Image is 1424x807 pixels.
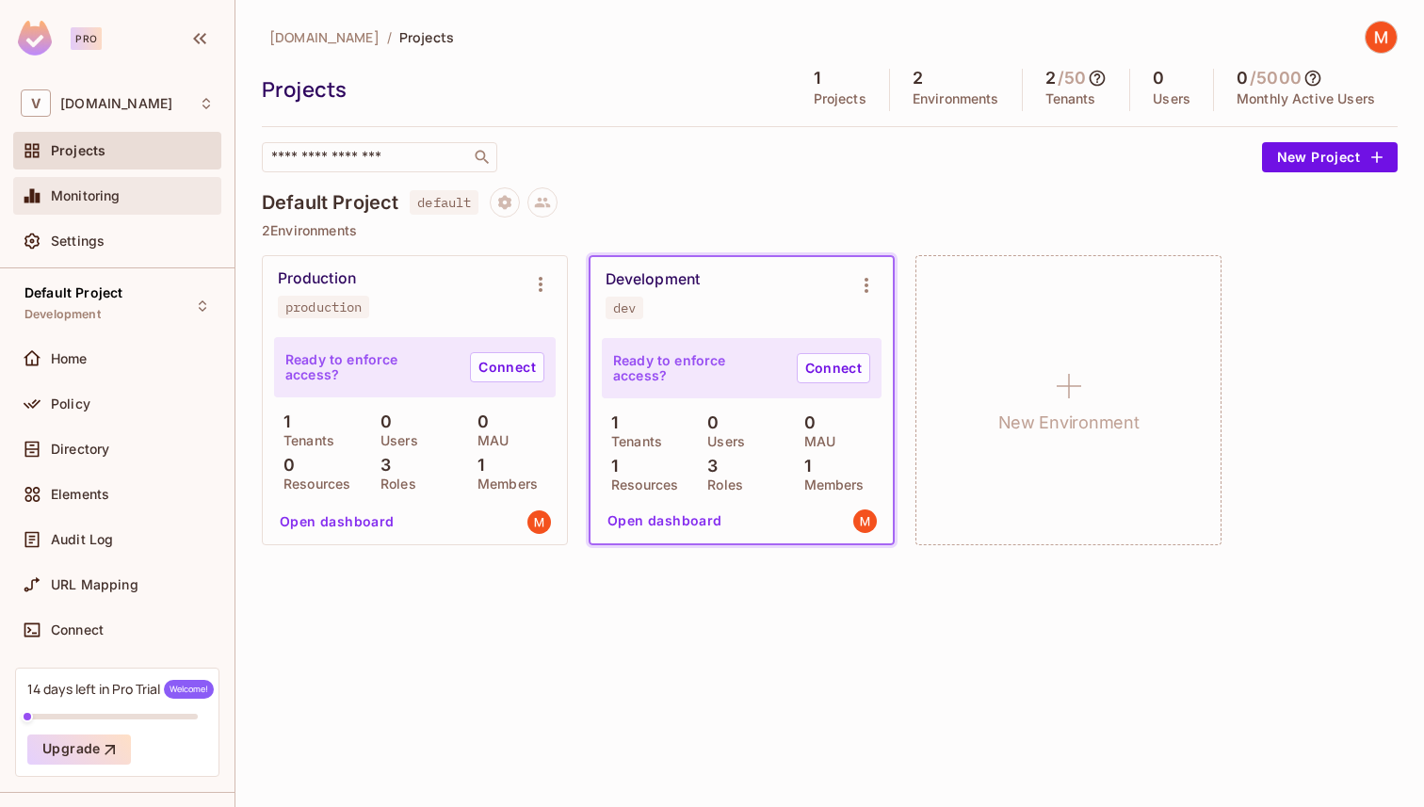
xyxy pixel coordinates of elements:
p: 3 [698,457,718,476]
div: Projects [262,75,782,104]
span: Settings [51,234,105,249]
img: Matthew Beardsley [1366,22,1397,53]
span: V [21,89,51,117]
p: Ready to enforce access? [285,352,455,382]
p: 1 [602,413,618,432]
p: 3 [371,456,391,475]
div: Pro [71,27,102,50]
p: 2 Environments [262,223,1398,238]
p: Tenants [1045,91,1096,106]
p: Tenants [602,434,662,449]
h5: / 50 [1058,69,1086,88]
span: URL Mapping [51,577,138,592]
p: MAU [795,434,835,449]
li: / [387,28,392,46]
span: Elements [51,487,109,502]
span: Workspace: vendpark.io [60,96,172,111]
span: Default Project [24,285,122,300]
button: Open dashboard [600,506,730,536]
span: Audit Log [51,532,113,547]
div: Development [606,270,700,289]
span: Welcome! [164,680,214,699]
p: Resources [602,477,678,492]
p: 0 [795,413,816,432]
h5: / 5000 [1250,69,1302,88]
p: 1 [274,412,290,431]
p: Members [468,476,538,492]
img: SReyMgAAAABJRU5ErkJggg== [18,21,52,56]
p: MAU [468,433,509,448]
p: Roles [698,477,743,492]
p: Users [371,433,418,448]
span: Directory [51,442,109,457]
p: Users [698,434,745,449]
button: Upgrade [27,734,131,765]
div: 14 days left in Pro Trial [27,680,214,699]
a: Connect [470,352,544,382]
p: 0 [371,412,392,431]
p: 1 [602,457,618,476]
p: 1 [795,457,811,476]
p: 0 [274,456,295,475]
p: Tenants [274,433,334,448]
p: Roles [371,476,416,492]
img: mbeardsley@vendpark.io [853,509,877,533]
p: Projects [814,91,866,106]
div: dev [613,300,636,315]
h5: 1 [814,69,820,88]
p: Users [1153,91,1190,106]
button: Environment settings [522,266,559,303]
span: Policy [51,396,90,412]
p: 0 [468,412,489,431]
p: 1 [468,456,484,475]
h1: New Environment [998,409,1140,437]
h4: Default Project [262,191,398,214]
span: default [410,190,478,215]
h5: 0 [1153,69,1164,88]
h5: 2 [1045,69,1056,88]
span: Connect [51,622,104,638]
button: New Project [1262,142,1398,172]
div: production [285,299,362,315]
p: 0 [698,413,719,432]
h5: 0 [1237,69,1248,88]
span: Project settings [490,197,520,215]
p: Environments [913,91,999,106]
span: Projects [51,143,105,158]
p: Resources [274,476,350,492]
span: [DOMAIN_NAME] [269,28,380,46]
p: Members [795,477,865,492]
a: Connect [797,353,870,383]
span: Projects [399,28,454,46]
img: mbeardsley@vendpark.io [527,510,551,534]
span: Development [24,307,101,322]
p: Monthly Active Users [1237,91,1375,106]
span: Home [51,351,88,366]
div: Production [278,269,356,288]
h5: 2 [913,69,923,88]
button: Open dashboard [272,507,402,537]
button: Environment settings [848,266,885,304]
p: Ready to enforce access? [613,353,782,383]
span: Monitoring [51,188,121,203]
